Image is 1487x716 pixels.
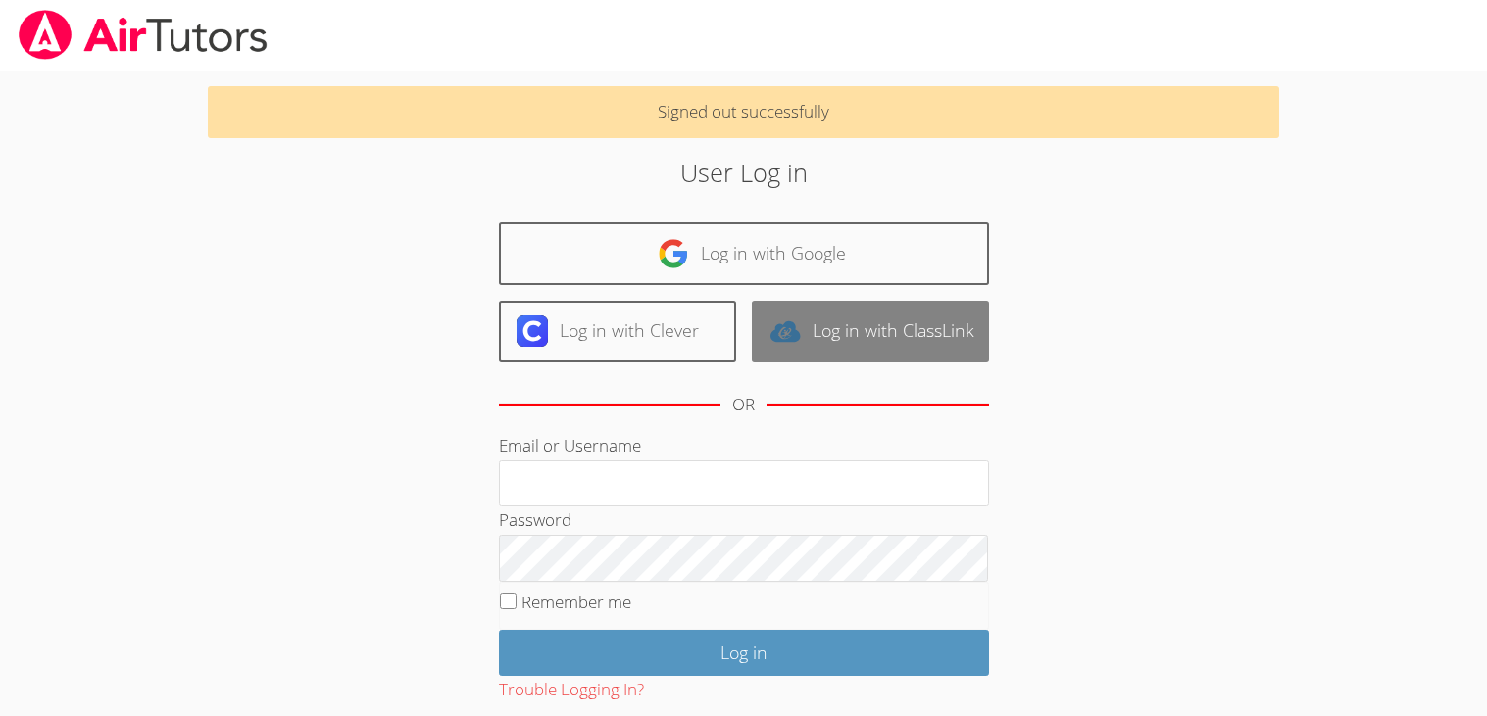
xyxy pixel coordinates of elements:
[658,238,689,269] img: google-logo-50288ca7cdecda66e5e0955fdab243c47b7ad437acaf1139b6f446037453330a.svg
[732,391,755,419] div: OR
[499,676,644,704] button: Trouble Logging In?
[499,434,641,456] label: Email or Username
[499,222,989,284] a: Log in with Google
[517,315,548,347] img: clever-logo-6eab21bc6e7a338710f1a6ff85c0baf02591cd810cc4098c63d3a4b26e2feb20.svg
[769,315,801,347] img: classlink-logo-d6bb404cc1216ec64c9a2012d9dc4662098be43eaf13dc465df04b49fa7ab582.svg
[499,508,571,531] label: Password
[521,591,631,613] label: Remember me
[499,301,736,362] a: Log in with Clever
[752,301,989,362] a: Log in with ClassLink
[342,154,1145,191] h2: User Log in
[208,86,1278,138] p: Signed out successfully
[17,10,270,60] img: airtutors_banner-c4298cdbf04f3fff15de1276eac7730deb9818008684d7c2e4769d2f7ddbe033.png
[499,630,989,676] input: Log in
